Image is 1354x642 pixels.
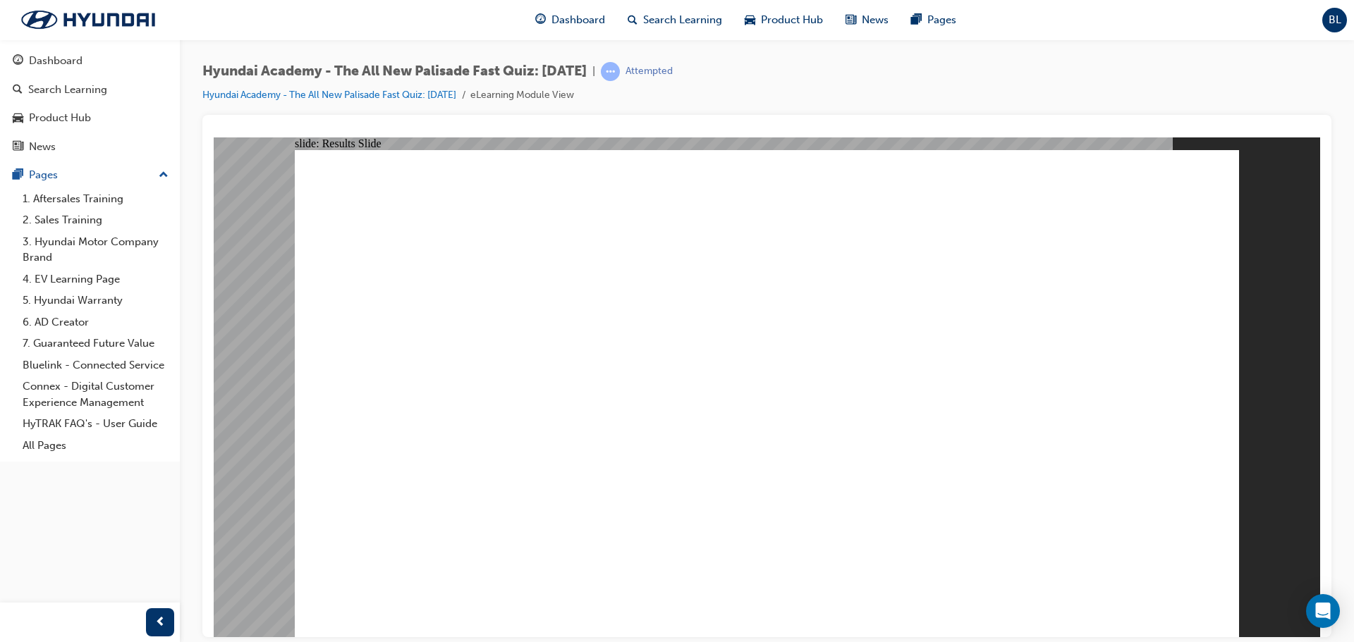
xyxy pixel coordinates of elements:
[6,48,174,74] a: Dashboard
[17,376,174,413] a: Connex - Digital Customer Experience Management
[900,6,968,35] a: pages-iconPages
[202,63,587,80] span: Hyundai Academy - The All New Palisade Fast Quiz: [DATE]
[628,11,638,29] span: search-icon
[17,231,174,268] a: 3. Hyundai Motor Company Brand
[155,614,166,631] span: prev-icon
[29,139,56,155] div: News
[28,82,107,98] div: Search Learning
[862,12,889,28] span: News
[6,162,174,188] button: Pages
[6,77,174,103] a: Search Learning
[7,5,169,35] img: Trak
[834,6,900,35] a: news-iconNews
[626,65,673,78] div: Attempted
[1322,8,1347,32] button: BL
[17,268,174,290] a: 4. EV Learning Page
[17,354,174,376] a: Bluelink - Connected Service
[745,11,755,29] span: car-icon
[846,11,856,29] span: news-icon
[159,166,169,185] span: up-icon
[761,12,823,28] span: Product Hub
[592,63,595,80] span: |
[643,12,722,28] span: Search Learning
[17,435,174,457] a: All Pages
[202,89,456,101] a: Hyundai Academy - The All New Palisade Fast Quiz: [DATE]
[13,55,23,68] span: guage-icon
[6,45,174,162] button: DashboardSearch LearningProduct HubNews
[1329,12,1341,28] span: BL
[17,333,174,354] a: 7. Guaranteed Future Value
[470,87,574,104] li: eLearning Module View
[911,11,922,29] span: pages-icon
[616,6,733,35] a: search-iconSearch Learning
[1306,594,1340,628] div: Open Intercom Messenger
[601,62,620,81] span: learningRecordVerb_ATTEMPT-icon
[17,290,174,311] a: 5. Hyundai Warranty
[524,6,616,35] a: guage-iconDashboard
[551,12,605,28] span: Dashboard
[927,12,956,28] span: Pages
[535,11,546,29] span: guage-icon
[6,105,174,131] a: Product Hub
[17,209,174,231] a: 2. Sales Training
[17,413,174,435] a: HyTRAK FAQ's - User Guide
[29,110,91,126] div: Product Hub
[17,311,174,333] a: 6. AD Creator
[13,84,23,97] span: search-icon
[13,169,23,182] span: pages-icon
[13,112,23,125] span: car-icon
[29,53,83,69] div: Dashboard
[29,167,58,183] div: Pages
[733,6,834,35] a: car-iconProduct Hub
[17,188,174,210] a: 1. Aftersales Training
[13,141,23,154] span: news-icon
[6,134,174,160] a: News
